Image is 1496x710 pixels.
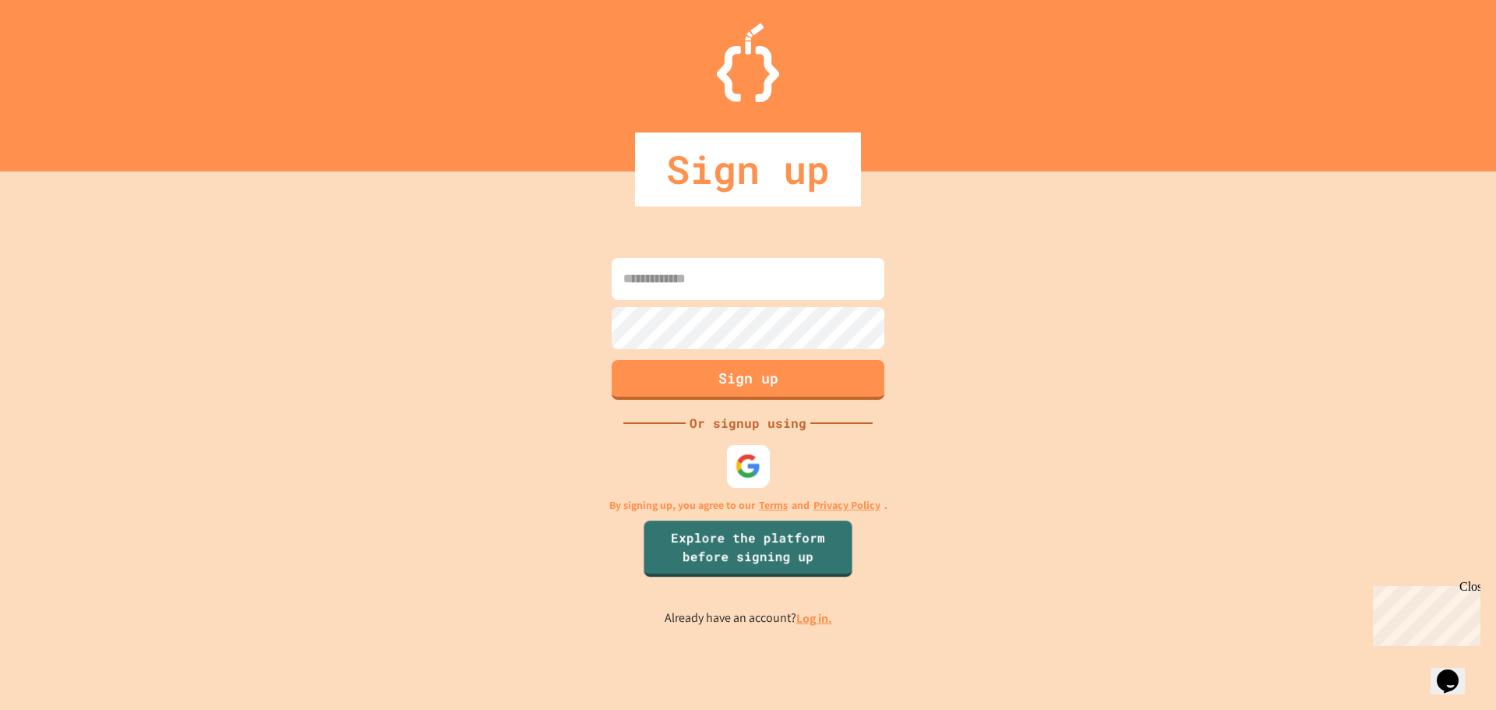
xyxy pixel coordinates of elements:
div: Sign up [635,132,861,207]
iframe: chat widget [1431,648,1480,694]
a: Privacy Policy [813,497,880,514]
p: Already have an account? [665,609,832,628]
p: By signing up, you agree to our and . [609,497,887,514]
a: Explore the platform before signing up [644,521,852,577]
div: Or signup using [686,414,810,433]
a: Terms [759,497,788,514]
img: Logo.svg [717,23,779,102]
a: Log in. [796,610,832,627]
img: google-icon.svg [736,453,761,479]
button: Sign up [612,360,884,400]
div: Chat with us now!Close [6,6,108,99]
iframe: chat widget [1367,580,1480,646]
